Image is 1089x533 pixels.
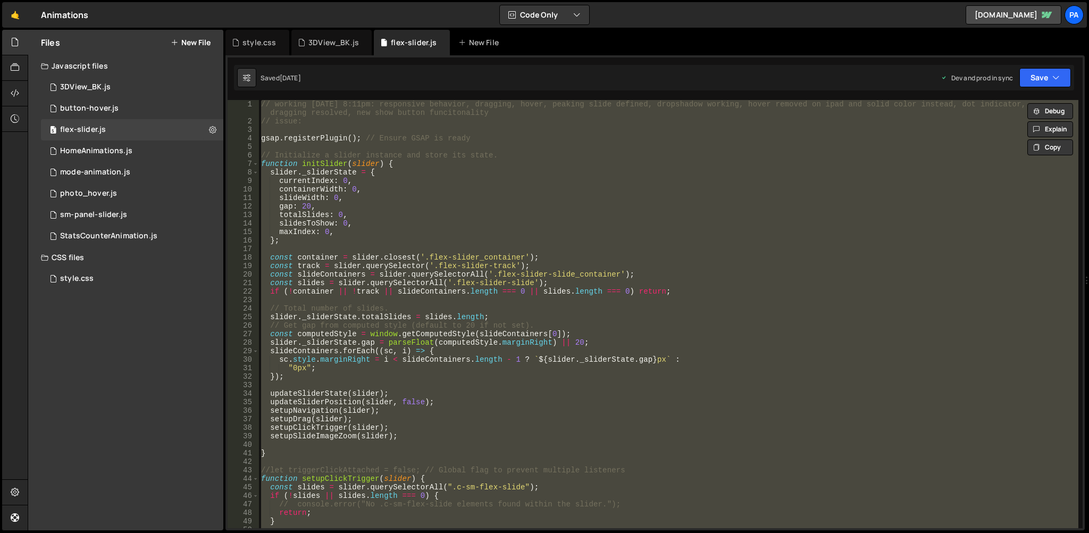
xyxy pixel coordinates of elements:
[228,474,259,483] div: 44
[228,245,259,253] div: 17
[60,189,117,198] div: photo_hover.js
[228,500,259,509] div: 47
[391,37,437,48] div: flex-slider.js
[228,117,259,126] div: 2
[1027,139,1073,155] button: Copy
[228,313,259,321] div: 25
[41,77,223,98] div: 12786/31304.js
[28,247,223,268] div: CSS files
[60,168,130,177] div: mode-animation.js
[966,5,1061,24] a: [DOMAIN_NAME]
[941,73,1013,82] div: Dev and prod in sync
[228,270,259,279] div: 20
[228,432,259,440] div: 39
[41,226,223,247] div: 12786/34430.js
[228,168,259,177] div: 8
[228,355,259,364] div: 30
[228,509,259,517] div: 48
[228,389,259,398] div: 34
[228,483,259,492] div: 45
[228,236,259,245] div: 16
[228,321,259,330] div: 26
[228,202,259,211] div: 12
[228,381,259,389] div: 33
[228,492,259,500] div: 46
[228,372,259,381] div: 32
[228,330,259,338] div: 27
[228,126,259,134] div: 3
[228,151,259,160] div: 6
[50,127,56,135] span: 5
[228,177,259,185] div: 9
[458,37,503,48] div: New File
[1027,103,1073,119] button: Debug
[2,2,28,28] a: 🤙
[228,440,259,449] div: 40
[60,274,94,284] div: style.css
[228,347,259,355] div: 29
[1027,121,1073,137] button: Explain
[228,134,259,143] div: 4
[228,517,259,526] div: 49
[242,37,276,48] div: style.css
[41,98,223,119] div: 12786/34469.js
[228,415,259,423] div: 37
[228,406,259,415] div: 36
[228,296,259,304] div: 23
[308,37,359,48] div: 3DView_BK.js
[60,104,119,113] div: button-hover.js
[280,73,301,82] div: [DATE]
[60,125,106,135] div: flex-slider.js
[41,204,223,226] div: 12786/31432.js
[60,231,157,241] div: StatsCounterAnimation.js
[41,183,223,204] div: 12786/32371.js
[41,268,223,289] div: 12786/35030.css
[41,37,60,48] h2: Files
[228,143,259,151] div: 5
[60,82,111,92] div: 3DView_BK.js
[228,449,259,457] div: 41
[28,55,223,77] div: Javascript files
[60,210,127,220] div: sm-panel-slider.js
[228,219,259,228] div: 14
[228,338,259,347] div: 28
[228,211,259,219] div: 13
[41,119,223,140] div: 12786/33199.js
[228,185,259,194] div: 10
[228,160,259,168] div: 7
[228,457,259,466] div: 42
[228,466,259,474] div: 43
[228,364,259,372] div: 31
[1019,68,1071,87] button: Save
[41,140,223,162] div: 12786/31289.js
[228,100,259,117] div: 1
[228,253,259,262] div: 18
[41,162,223,183] div: 12786/35029.js
[1065,5,1084,24] a: Pa
[60,146,132,156] div: HomeAnimations.js
[228,194,259,202] div: 11
[228,228,259,236] div: 15
[261,73,301,82] div: Saved
[228,287,259,296] div: 22
[171,38,211,47] button: New File
[41,9,89,21] div: Animations
[500,5,589,24] button: Code Only
[228,279,259,287] div: 21
[228,398,259,406] div: 35
[228,423,259,432] div: 38
[228,262,259,270] div: 19
[228,304,259,313] div: 24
